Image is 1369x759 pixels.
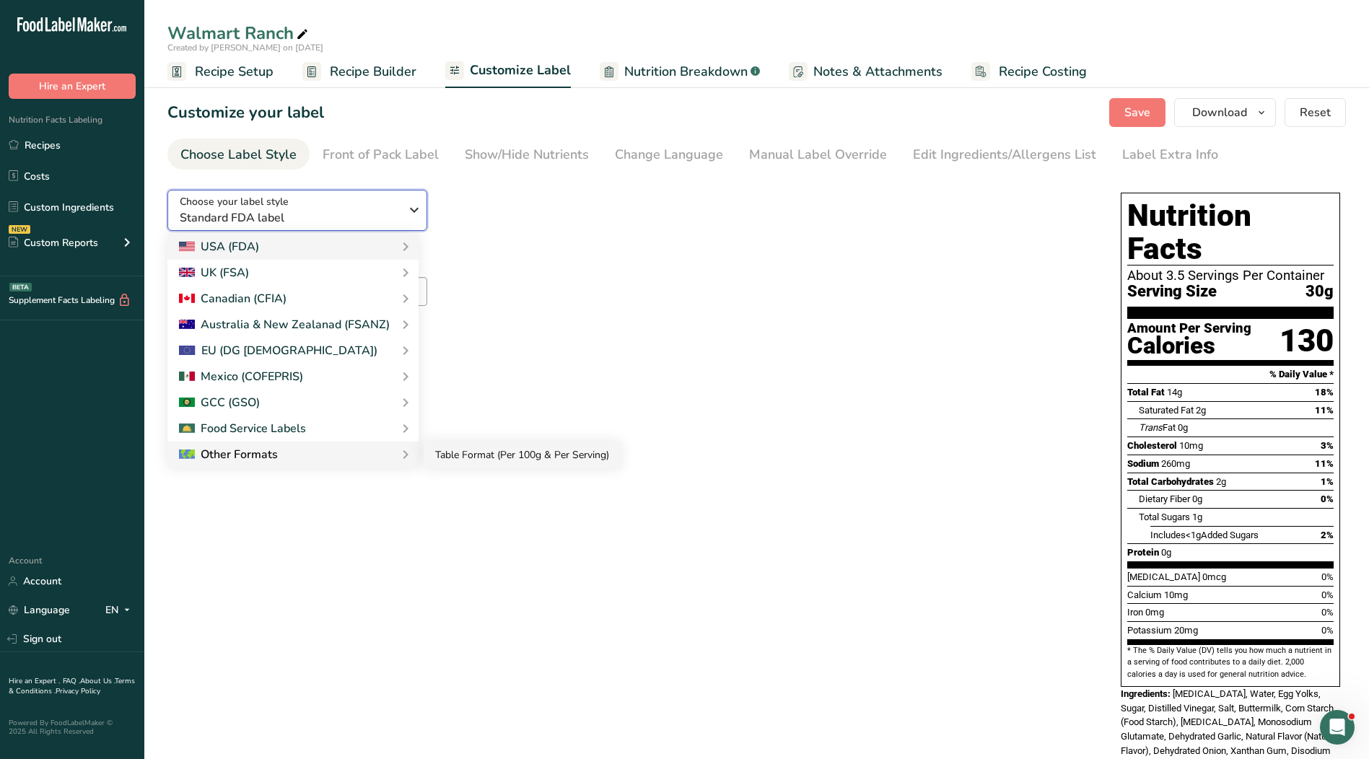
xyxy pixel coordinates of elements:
h1: Customize your label [167,101,324,125]
span: Iron [1127,607,1143,618]
div: EU (DG [DEMOGRAPHIC_DATA]) [179,342,377,359]
div: Amount Per Serving [1127,322,1251,335]
span: Protein [1127,547,1159,558]
div: Walmart Ranch [167,20,311,46]
div: Change Language [615,145,723,164]
span: Created by [PERSON_NAME] on [DATE] [167,42,323,53]
div: Show/Hide Nutrients [465,145,589,164]
span: 2% [1321,530,1334,540]
button: Save [1109,98,1165,127]
div: Front of Pack Label [323,145,439,164]
a: Language [9,597,70,623]
a: Terms & Conditions . [9,676,135,696]
a: Notes & Attachments [789,56,942,88]
span: Total Carbohydrates [1127,476,1214,487]
span: 0% [1321,571,1334,582]
span: 0% [1321,589,1334,600]
h1: Nutrition Facts [1127,199,1334,266]
span: 0g [1192,493,1202,504]
span: Reset [1300,104,1331,121]
span: Recipe Builder [330,62,416,82]
span: 10mg [1179,440,1203,451]
span: Recipe Costing [999,62,1087,82]
span: Total Sugars [1139,512,1190,522]
a: About Us . [80,676,115,686]
span: 0g [1178,422,1188,433]
section: * The % Daily Value (DV) tells you how much a nutrient in a serving of food contributes to a dail... [1127,645,1334,680]
span: 260mg [1161,458,1190,469]
div: USA (FDA) [179,238,259,255]
span: Save [1124,104,1150,121]
span: 0% [1321,625,1334,636]
a: FAQ . [63,676,80,686]
button: Reset [1285,98,1346,127]
span: 0g [1161,547,1171,558]
div: NEW [9,225,30,234]
span: 0mcg [1202,571,1226,582]
span: 2g [1196,405,1206,416]
div: Manual Label Override [749,145,887,164]
span: 1g [1192,512,1202,522]
span: Recipe Setup [195,62,274,82]
span: 11% [1315,458,1334,469]
a: Recipe Setup [167,56,274,88]
span: [MEDICAL_DATA] [1127,571,1200,582]
button: Download [1174,98,1276,127]
div: Other Formats [179,446,278,463]
span: 3% [1321,440,1334,451]
span: 0% [1321,607,1334,618]
span: Notes & Attachments [813,62,942,82]
div: Powered By FoodLabelMaker © 2025 All Rights Reserved [9,719,136,736]
img: 2Q== [179,398,195,408]
div: Edit Ingredients/Allergens List [913,145,1096,164]
span: Includes Added Sugars [1150,530,1259,540]
span: Customize Label [470,61,571,80]
span: Fat [1139,422,1176,433]
span: Sodium [1127,458,1159,469]
span: Potassium [1127,625,1172,636]
div: Food Service Labels [179,420,306,437]
span: Total Fat [1127,387,1165,398]
span: Saturated Fat [1139,405,1194,416]
span: Nutrition Breakdown [624,62,748,82]
a: Nutrition Breakdown [600,56,760,88]
div: About 3.5 Servings Per Container [1127,268,1334,283]
div: Choose Label Style [180,145,297,164]
div: GCC (GSO) [179,394,260,411]
span: Ingredients: [1121,688,1171,699]
div: EN [105,602,136,619]
span: 0% [1321,493,1334,504]
span: 1% [1321,476,1334,487]
span: Standard FDA label [180,209,400,227]
a: Hire an Expert . [9,676,60,686]
div: Label Extra Info [1122,145,1218,164]
a: Table Format (Per 100g & Per Serving) [424,442,621,468]
span: 18% [1315,387,1334,398]
button: Hire an Expert [9,74,136,99]
span: Cholesterol [1127,440,1177,451]
a: Customize Label [445,54,571,89]
span: 2g [1216,476,1226,487]
i: Trans [1139,422,1163,433]
span: 10mg [1164,589,1188,600]
a: Recipe Builder [302,56,416,88]
span: Dietary Fiber [1139,493,1190,504]
span: 20mg [1174,625,1198,636]
a: Privacy Policy [56,686,100,696]
span: Serving Size [1127,283,1217,301]
span: 30g [1305,283,1334,301]
span: 11% [1315,405,1334,416]
span: Download [1192,104,1247,121]
div: Custom Reports [9,235,98,250]
div: Mexico (COFEPRIS) [179,368,303,385]
div: Australia & New Zealanad (FSANZ) [179,316,390,333]
iframe: Intercom live chat [1320,710,1355,745]
div: 130 [1280,322,1334,360]
span: Calcium [1127,589,1162,600]
span: 0mg [1145,607,1164,618]
span: Choose your label style [180,194,289,209]
div: Canadian (CFIA) [179,290,287,307]
div: UK (FSA) [179,264,249,281]
div: Calories [1127,335,1251,356]
div: BETA [9,283,32,291]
